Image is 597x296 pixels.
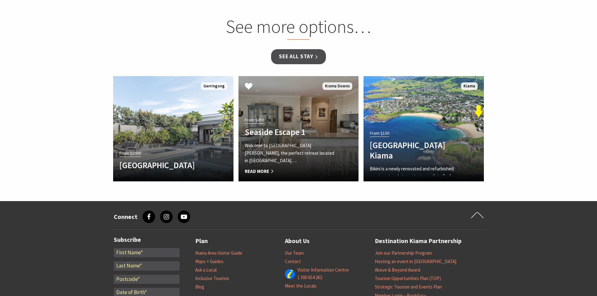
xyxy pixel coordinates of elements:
h2: See more options… [179,16,418,40]
a: From $1000 [GEOGRAPHIC_DATA] Gerringong [113,76,233,181]
button: Click to Favourite Seaside Escape 1 [238,76,259,97]
a: Hosting an event in [GEOGRAPHIC_DATA] [375,258,456,265]
a: 1 300 654 262 [297,274,322,281]
a: See all Stay [271,49,326,64]
a: Above & Beyond Award [375,267,420,273]
p: Bikini is a newly renovated and refurbished apartment, only two minutes walk to Surf… [370,165,459,180]
a: About Us [285,236,310,246]
span: Gerringong [201,82,227,90]
a: Ask a Local [195,267,217,273]
span: From $150 [370,130,389,137]
a: Tourism Opportunities Plan (TOP) [375,275,441,282]
a: Visitor Information Centre [297,267,349,273]
a: Contact [285,258,301,265]
span: Read More [245,168,334,175]
span: Kiama Downs [322,82,352,90]
a: Meet the Locals [285,283,317,289]
a: Inclusive Tourism [195,275,229,282]
p: Welcome to [GEOGRAPHIC_DATA][PERSON_NAME], the perfect retreat located in [GEOGRAPHIC_DATA]…. [245,142,334,164]
a: Maps + Guides [195,258,223,265]
h3: Subscribe [114,236,180,243]
span: Kiama [461,82,478,90]
input: First Name* [114,248,180,257]
a: Blog [195,284,204,290]
span: From $450 [245,117,264,124]
a: Kiama Area Visitor Guide [195,250,242,256]
span: From $1000 [119,150,141,157]
h4: [GEOGRAPHIC_DATA] [119,160,209,170]
input: Postcode* [114,275,180,284]
a: Strategic Tourism and Events Plan [375,284,442,290]
a: Our Team [285,250,304,256]
h4: [GEOGRAPHIC_DATA] Kiama [370,140,459,160]
a: From $150 [GEOGRAPHIC_DATA] Kiama Bikini is a newly renovated and refurbished apartment, only two... [364,76,484,181]
input: Last Name* [114,261,180,271]
a: Join our Partnership Program [375,250,432,256]
h3: Connect [114,213,138,221]
a: Plan [195,236,208,246]
h4: Seaside Escape 1 [245,127,334,137]
a: Destination Kiama Partnership [375,236,462,246]
a: Another Image Used From $450 Seaside Escape 1 Welcome to [GEOGRAPHIC_DATA][PERSON_NAME], the perf... [238,76,359,181]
